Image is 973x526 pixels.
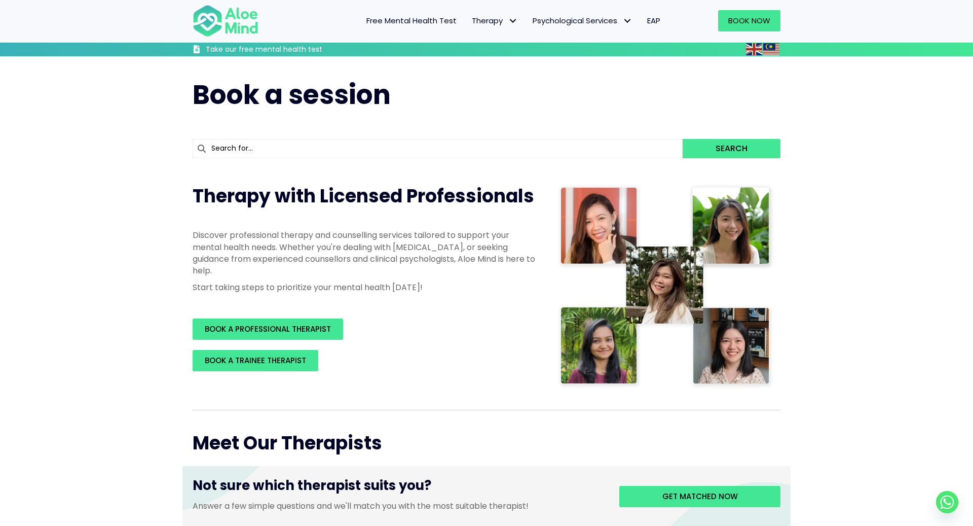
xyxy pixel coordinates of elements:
[728,15,770,26] span: Book Now
[557,184,774,390] img: Therapist collage
[193,76,391,113] span: Book a session
[272,10,668,31] nav: Menu
[205,355,306,366] span: BOOK A TRAINEE THERAPIST
[533,15,632,26] span: Psychological Services
[205,324,331,334] span: BOOK A PROFESSIONAL THERAPIST
[366,15,457,26] span: Free Mental Health Test
[718,10,780,31] a: Book Now
[619,486,780,507] a: Get matched now
[746,43,763,55] a: English
[193,430,382,456] span: Meet Our Therapists
[746,43,762,55] img: en
[193,350,318,371] a: BOOK A TRAINEE THERAPIST
[359,10,464,31] a: Free Mental Health Test
[763,43,779,55] img: ms
[206,45,377,55] h3: Take our free mental health test
[647,15,660,26] span: EAP
[193,183,534,209] span: Therapy with Licensed Professionals
[763,43,780,55] a: Malay
[683,139,780,158] button: Search
[505,14,520,28] span: Therapy: submenu
[640,10,668,31] a: EAP
[936,491,958,513] a: Whatsapp
[193,282,537,293] p: Start taking steps to prioritize your mental health [DATE]!
[620,14,634,28] span: Psychological Services: submenu
[193,319,343,340] a: BOOK A PROFESSIONAL THERAPIST
[525,10,640,31] a: Psychological ServicesPsychological Services: submenu
[193,500,604,512] p: Answer a few simple questions and we'll match you with the most suitable therapist!
[193,139,683,158] input: Search for...
[193,476,604,500] h3: Not sure which therapist suits you?
[193,45,377,56] a: Take our free mental health test
[472,15,517,26] span: Therapy
[464,10,525,31] a: TherapyTherapy: submenu
[662,491,738,502] span: Get matched now
[193,4,258,38] img: Aloe mind Logo
[193,229,537,276] p: Discover professional therapy and counselling services tailored to support your mental health nee...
